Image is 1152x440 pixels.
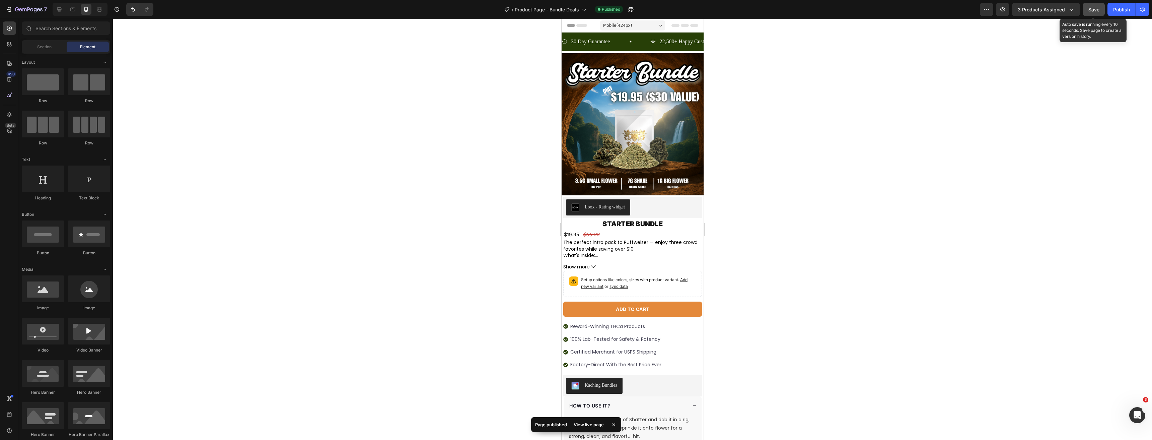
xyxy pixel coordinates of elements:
[19,258,126,270] span: Add new variant
[8,383,49,390] p: How to Use it?
[22,59,35,65] span: Layout
[570,420,608,429] div: View live page
[68,432,110,438] div: Hero Banner Parallax
[3,3,50,16] button: 7
[23,185,63,192] div: Loox - Rating widget
[1012,3,1080,16] button: 3 products assigned
[22,195,64,201] div: Heading
[98,18,155,28] p: 22,500+ Happy Customers
[512,6,513,13] span: /
[2,233,33,240] p: What's Inside:
[4,359,61,375] button: Kaching Bundles
[602,6,620,12] span: Published
[9,329,100,337] p: Certified Merchant for USPS Shipping
[48,265,66,270] span: sync data
[2,246,140,250] button: Show more
[22,211,34,217] span: Button
[10,363,18,371] img: KachingBundles.png
[535,421,567,428] p: Page published
[22,250,64,256] div: Button
[2,283,140,298] button: Add to cart
[99,57,110,68] span: Toggle open
[2,246,28,250] span: Show more
[68,140,110,146] div: Row
[19,258,135,271] p: Setup options like colors, sizes with product variant.
[22,305,64,311] div: Image
[22,98,64,104] div: Row
[22,140,64,146] div: Row
[2,199,140,211] h1: Starter Bundle
[44,5,47,13] p: 7
[22,266,33,272] span: Media
[22,21,110,35] input: Search Sections & Elements
[9,316,100,325] p: 100% Lab-Tested for Safety & Potency
[515,6,579,13] span: Product Page - Bundle Deals
[5,102,13,110] button: Carousel Back Arrow
[1018,6,1065,13] span: 3 products assigned
[42,265,66,270] span: or
[80,44,95,50] span: Element
[1083,3,1105,16] button: Save
[562,19,704,440] iframe: Design area
[126,3,153,16] div: Undo/Redo
[68,98,110,104] div: Row
[68,195,110,201] div: Text Block
[99,154,110,165] span: Toggle open
[9,304,100,312] p: Reward-Winning THCa Products
[68,347,110,353] div: Video Banner
[2,220,136,234] p: The perfect intro pack to Puffweiser — enjoy three crowd favorites while saving over $10.
[68,389,110,395] div: Hero Banner
[7,397,135,422] p: Snap off a small piece of Shatter and dab it in a rig, load it into a vape, or sprinkle it onto f...
[1113,6,1130,13] div: Publish
[5,123,16,128] div: Beta
[1088,7,1099,12] span: Save
[129,102,137,110] button: Carousel Next Arrow
[68,250,110,256] div: Button
[22,432,64,438] div: Hero Banner
[23,363,56,370] div: Kaching Bundles
[22,347,64,353] div: Video
[6,71,16,77] div: 450
[99,209,110,220] span: Toggle open
[22,389,64,395] div: Hero Banner
[9,342,100,350] p: Factory-Direct With the Best Price Ever
[54,287,88,294] div: Add to cart
[22,156,30,163] span: Text
[2,211,18,221] div: $19.95
[4,181,69,197] button: Loox - Rating widget
[68,305,110,311] div: Image
[10,185,18,193] img: loox.png
[1107,3,1136,16] button: Publish
[99,264,110,275] span: Toggle open
[21,211,39,221] div: $30.00
[37,44,52,50] span: Section
[1129,407,1145,423] iframe: Intercom live chat
[1143,397,1148,402] span: 3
